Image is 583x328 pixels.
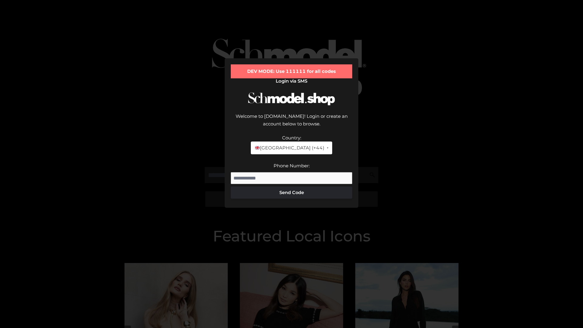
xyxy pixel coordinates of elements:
h2: Login via SMS [231,78,352,84]
img: 🇬🇧 [255,145,260,150]
div: Welcome to [DOMAIN_NAME]! Login or create an account below to browse. [231,112,352,134]
span: [GEOGRAPHIC_DATA] (+44) [254,144,324,152]
label: Phone Number: [274,163,310,169]
img: Schmodel Logo [246,87,337,111]
button: Send Code [231,186,352,199]
label: Country: [282,135,301,141]
div: DEV MODE: Use 111111 for all codes [231,64,352,78]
